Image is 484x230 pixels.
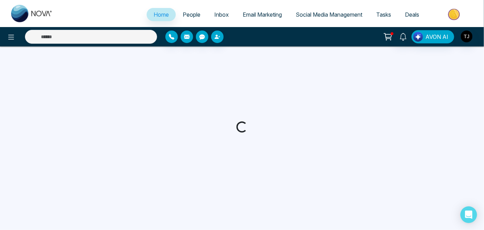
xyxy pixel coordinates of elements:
[236,8,289,21] a: Email Marketing
[425,33,448,41] span: AVON AI
[183,11,200,18] span: People
[369,8,398,21] a: Tasks
[460,206,477,223] div: Open Intercom Messenger
[11,5,53,22] img: Nova CRM Logo
[296,11,362,18] span: Social Media Management
[176,8,207,21] a: People
[413,32,423,42] img: Lead Flow
[405,11,419,18] span: Deals
[461,31,473,42] img: User Avatar
[289,8,369,21] a: Social Media Management
[207,8,236,21] a: Inbox
[412,30,454,43] button: AVON AI
[430,7,480,22] img: Market-place.gif
[154,11,169,18] span: Home
[214,11,229,18] span: Inbox
[147,8,176,21] a: Home
[376,11,391,18] span: Tasks
[398,8,426,21] a: Deals
[243,11,282,18] span: Email Marketing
